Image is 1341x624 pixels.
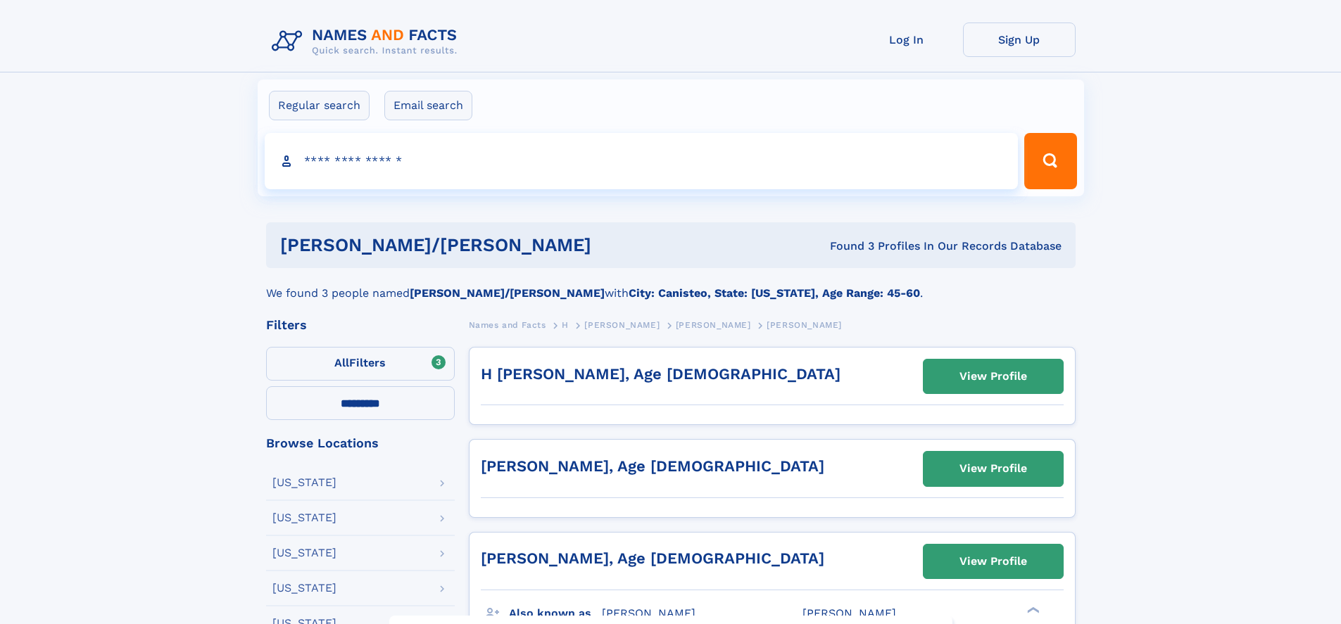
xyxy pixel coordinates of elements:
[334,356,349,369] span: All
[850,23,963,57] a: Log In
[266,23,469,61] img: Logo Names and Facts
[562,316,569,333] a: H
[1024,606,1040,615] div: ❯
[481,549,824,567] a: [PERSON_NAME], Age [DEMOGRAPHIC_DATA]
[602,606,695,620] span: [PERSON_NAME]
[481,457,824,475] a: [PERSON_NAME], Age [DEMOGRAPHIC_DATA]
[676,316,751,333] a: [PERSON_NAME]
[269,91,370,120] label: Regular search
[272,512,336,523] div: [US_STATE]
[280,236,711,254] h1: [PERSON_NAME]/[PERSON_NAME]
[272,547,336,559] div: [US_STATE]
[584,320,660,330] span: [PERSON_NAME]
[266,268,1076,302] div: We found 3 people named with .
[959,360,1027,393] div: View Profile
[265,133,1019,189] input: search input
[959,545,1027,578] div: View Profile
[584,316,660,333] a: [PERSON_NAME]
[562,320,569,330] span: H
[266,347,455,381] label: Filters
[481,365,841,383] a: H [PERSON_NAME], Age [DEMOGRAPHIC_DATA]
[767,320,842,330] span: [PERSON_NAME]
[266,319,455,331] div: Filters
[924,452,1063,485] a: View Profile
[963,23,1076,57] a: Sign Up
[924,359,1063,393] a: View Profile
[959,452,1027,485] div: View Profile
[384,91,472,120] label: Email search
[1024,133,1076,189] button: Search Button
[272,477,336,488] div: [US_STATE]
[924,545,1063,578] a: View Profile
[710,238,1062,254] div: Found 3 Profiles In Our Records Database
[272,582,336,594] div: [US_STATE]
[410,286,605,300] b: [PERSON_NAME]/[PERSON_NAME]
[266,437,455,450] div: Browse Locations
[676,320,751,330] span: [PERSON_NAME]
[802,606,896,620] span: [PERSON_NAME]
[629,286,920,300] b: City: Canisteo, State: [US_STATE], Age Range: 45-60
[469,316,546,333] a: Names and Facts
